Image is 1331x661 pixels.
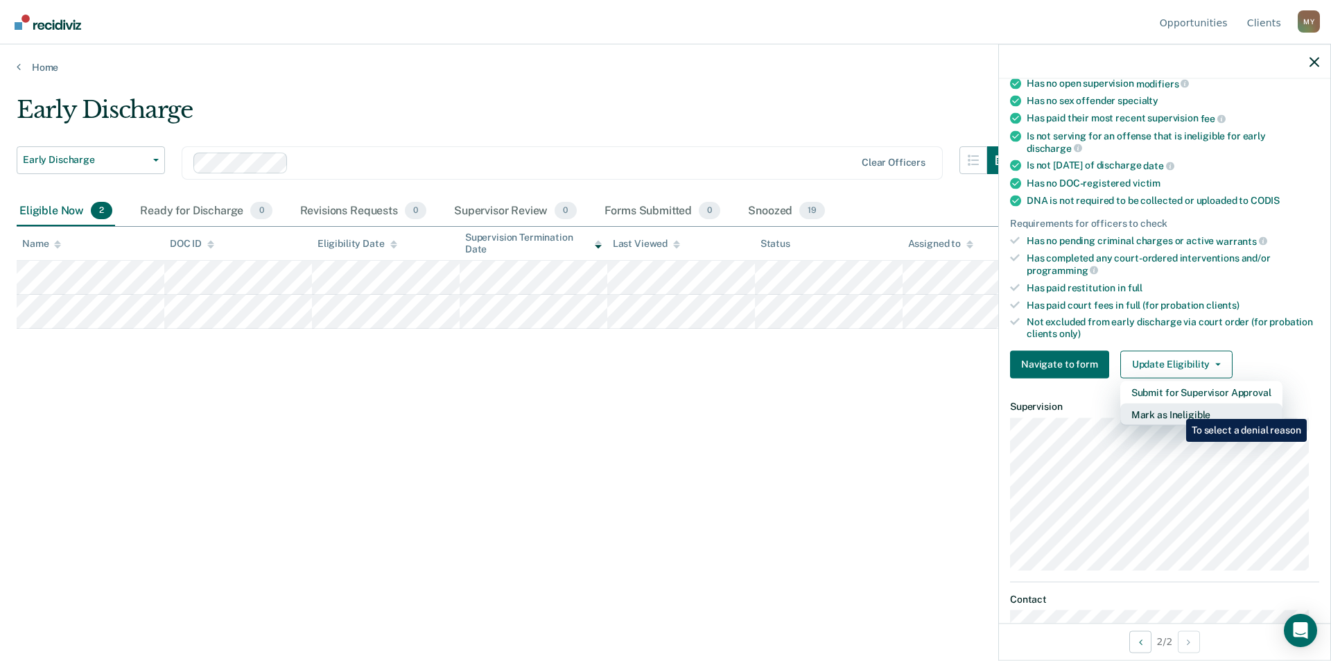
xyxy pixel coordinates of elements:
[1216,235,1267,246] span: warrants
[1027,282,1319,293] div: Has paid restitution in
[23,154,148,166] span: Early Discharge
[1010,350,1115,378] a: Navigate to form link
[1027,130,1319,153] div: Is not serving for an offense that is ineligible for early
[602,196,724,227] div: Forms Submitted
[1010,400,1319,412] dt: Supervision
[1178,630,1200,653] button: Next Opportunity
[1133,177,1160,188] span: victim
[22,238,61,250] div: Name
[317,238,397,250] div: Eligibility Date
[745,196,828,227] div: Snoozed
[1117,95,1158,106] span: specialty
[297,196,429,227] div: Revisions Requests
[1284,614,1317,647] div: Open Intercom Messenger
[999,623,1330,660] div: 2 / 2
[1027,142,1082,153] span: discharge
[799,202,825,220] span: 19
[405,202,426,220] span: 0
[1298,10,1320,33] div: M Y
[137,196,275,227] div: Ready for Discharge
[1027,299,1319,311] div: Has paid court fees in full (for probation
[465,232,602,255] div: Supervision Termination Date
[1201,113,1226,124] span: fee
[1120,403,1282,425] button: Mark as Ineligible
[1027,95,1319,107] div: Has no sex offender
[908,238,973,250] div: Assigned to
[1120,381,1282,403] button: Submit for Supervisor Approval
[613,238,680,250] div: Last Viewed
[1027,194,1319,206] div: DNA is not required to be collected or uploaded to
[1298,10,1320,33] button: Profile dropdown button
[17,96,1015,135] div: Early Discharge
[1120,350,1233,378] button: Update Eligibility
[1027,264,1098,275] span: programming
[1143,160,1174,171] span: date
[170,238,214,250] div: DOC ID
[1010,350,1109,378] button: Navigate to form
[17,61,1314,74] a: Home
[1027,77,1319,89] div: Has no open supervision
[699,202,720,220] span: 0
[760,238,790,250] div: Status
[1251,194,1280,205] span: CODIS
[250,202,272,220] span: 0
[1128,282,1142,293] span: full
[1010,593,1319,605] dt: Contact
[1206,299,1239,310] span: clients)
[1129,630,1151,653] button: Previous Opportunity
[1010,217,1319,229] div: Requirements for officers to check
[862,157,925,169] div: Clear officers
[451,196,580,227] div: Supervisor Review
[1027,160,1319,172] div: Is not [DATE] of discharge
[1136,78,1190,89] span: modifiers
[15,15,81,30] img: Recidiviz
[91,202,112,220] span: 2
[1027,252,1319,276] div: Has completed any court-ordered interventions and/or
[555,202,576,220] span: 0
[1027,234,1319,247] div: Has no pending criminal charges or active
[1027,316,1319,340] div: Not excluded from early discharge via court order (for probation clients
[1027,112,1319,125] div: Has paid their most recent supervision
[17,196,115,227] div: Eligible Now
[1059,328,1081,339] span: only)
[1027,177,1319,189] div: Has no DOC-registered
[1120,381,1282,425] div: Dropdown Menu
